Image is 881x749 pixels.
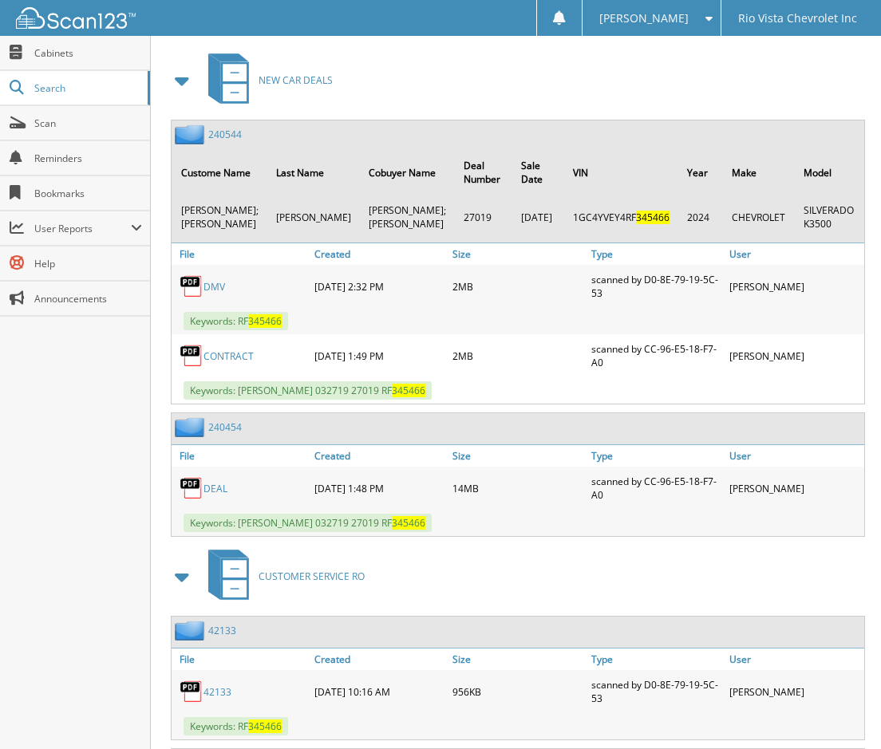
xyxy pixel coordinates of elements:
[259,73,333,87] span: NEW CAR DEALS
[448,674,587,709] div: 956KB
[34,187,142,200] span: Bookmarks
[34,81,140,95] span: Search
[248,719,282,733] span: 345466
[392,516,425,530] span: 345466
[448,445,587,467] a: Size
[203,482,227,495] a: DEAL
[587,445,726,467] a: Type
[587,269,726,304] div: scanned by D0-8E-79-19-5C-53
[587,471,726,506] div: scanned by CC-96-E5-18-F7-A0
[796,197,863,237] td: SILVERADO K3500
[587,674,726,709] div: scanned by D0-8E-79-19-5C-53
[175,417,208,437] img: folder2.png
[172,243,310,265] a: File
[724,149,794,195] th: Make
[679,149,722,195] th: Year
[310,471,449,506] div: [DATE] 1:48 PM
[513,149,563,195] th: Sale Date
[310,648,449,670] a: Created
[203,685,231,699] a: 42133
[310,269,449,304] div: [DATE] 2:32 PM
[725,445,864,467] a: User
[725,674,864,709] div: [PERSON_NAME]
[203,349,254,363] a: CONTRACT
[208,624,236,637] a: 42133
[456,197,512,237] td: 27019
[34,152,142,165] span: Reminders
[172,648,310,670] a: File
[636,211,670,224] span: 345466
[208,128,242,141] a: 240544
[268,197,359,237] td: [PERSON_NAME]
[725,338,864,373] div: [PERSON_NAME]
[248,314,282,328] span: 345466
[208,420,242,434] a: 240454
[310,338,449,373] div: [DATE] 1:49 PM
[448,648,587,670] a: Size
[679,197,722,237] td: 2024
[392,384,425,397] span: 345466
[565,197,678,237] td: 1GC4YVEY4RF
[184,381,432,400] span: Keywords: [PERSON_NAME] 032719 27019 RF
[199,49,333,112] a: NEW CAR DEALS
[513,197,563,237] td: [DATE]
[361,197,454,237] td: [PERSON_NAME];[PERSON_NAME]
[173,197,267,237] td: [PERSON_NAME];[PERSON_NAME]
[173,149,267,195] th: Custome Name
[180,274,203,298] img: PDF.png
[738,14,857,23] span: Rio Vista Chevrolet Inc
[34,46,142,60] span: Cabinets
[203,280,225,294] a: DMV
[448,243,587,265] a: Size
[184,514,432,532] span: Keywords: [PERSON_NAME] 032719 27019 RF
[448,471,587,506] div: 14MB
[184,312,288,330] span: Keywords: RF
[34,292,142,306] span: Announcements
[565,149,678,195] th: VIN
[180,476,203,500] img: PDF.png
[725,243,864,265] a: User
[34,116,142,130] span: Scan
[587,243,726,265] a: Type
[796,149,863,195] th: Model
[172,445,310,467] a: File
[587,338,726,373] div: scanned by CC-96-E5-18-F7-A0
[310,243,449,265] a: Created
[175,124,208,144] img: folder2.png
[725,269,864,304] div: [PERSON_NAME]
[259,570,365,583] span: CUSTOMER SERVICE RO
[599,14,689,23] span: [PERSON_NAME]
[587,648,726,670] a: Type
[456,149,512,195] th: Deal Number
[725,648,864,670] a: User
[184,717,288,735] span: Keywords: RF
[448,269,587,304] div: 2MB
[34,257,142,270] span: Help
[310,445,449,467] a: Created
[16,7,136,29] img: scan123-logo-white.svg
[268,149,359,195] th: Last Name
[199,545,365,608] a: CUSTOMER SERVICE RO
[180,680,203,704] img: PDF.png
[180,344,203,368] img: PDF.png
[448,338,587,373] div: 2MB
[310,674,449,709] div: [DATE] 10:16 AM
[34,222,131,235] span: User Reports
[801,672,881,749] iframe: Chat Widget
[175,621,208,641] img: folder2.png
[725,471,864,506] div: [PERSON_NAME]
[724,197,794,237] td: CHEVROLET
[361,149,454,195] th: Cobuyer Name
